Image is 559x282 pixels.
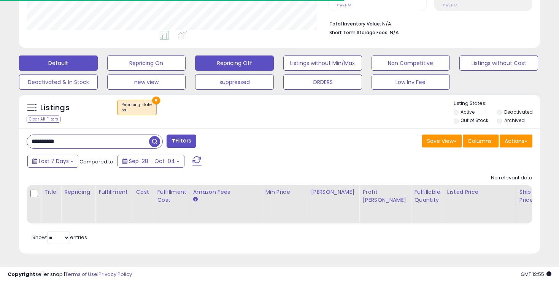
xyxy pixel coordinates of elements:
span: Show: entries [32,234,87,241]
button: Deactivated & In Stock [19,74,98,90]
button: Sep-28 - Oct-04 [118,155,184,168]
button: Columns [463,135,499,147]
div: Fulfillable Quantity [414,188,440,204]
label: Deactivated [504,109,533,115]
button: Default [19,55,98,71]
button: Non Competitive [372,55,450,71]
span: Sep-28 - Oct-04 [129,157,175,165]
span: Repricing state : [121,102,152,113]
b: Short Term Storage Fees: [329,29,389,36]
a: Terms of Use [65,271,97,278]
button: × [152,97,160,105]
div: Amazon Fees [193,188,259,196]
div: Min Price [265,188,304,196]
button: Repricing Off [195,55,274,71]
div: Cost [136,188,151,196]
div: [PERSON_NAME] [311,188,356,196]
div: No relevant data [491,174,532,182]
a: Privacy Policy [98,271,132,278]
button: Filters [167,135,196,148]
div: Repricing [64,188,92,196]
button: Listings without Min/Max [283,55,362,71]
button: suppressed [195,74,274,90]
span: Compared to: [79,158,114,165]
span: Columns [468,137,492,145]
b: Total Inventory Value: [329,21,381,27]
button: ORDERS [283,74,362,90]
label: Out of Stock [461,117,488,124]
label: Active [461,109,475,115]
div: seller snap | | [8,271,132,278]
div: on [121,108,152,113]
button: Actions [500,135,532,147]
div: Clear All Filters [27,116,60,123]
div: Fulfillment [98,188,129,196]
span: Last 7 Days [39,157,69,165]
span: 2025-10-12 12:55 GMT [521,271,551,278]
div: Title [44,188,58,196]
button: Save View [422,135,462,147]
h5: Listings [40,103,70,113]
button: Listings without Cost [459,55,538,71]
strong: Copyright [8,271,35,278]
div: Listed Price [447,188,513,196]
small: Amazon Fees. [193,196,197,203]
div: Profit [PERSON_NAME] [362,188,408,204]
p: Listing States: [454,100,540,107]
li: N/A [329,19,527,28]
button: Repricing On [107,55,186,71]
small: Prev: N/A [337,3,351,8]
div: Ship Price [519,188,535,204]
div: Fulfillment Cost [157,188,186,204]
button: Low Inv Fee [372,74,450,90]
small: Prev: N/A [443,3,457,8]
button: new view [107,74,186,90]
button: Last 7 Days [27,155,78,168]
label: Archived [504,117,525,124]
span: N/A [390,29,399,36]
